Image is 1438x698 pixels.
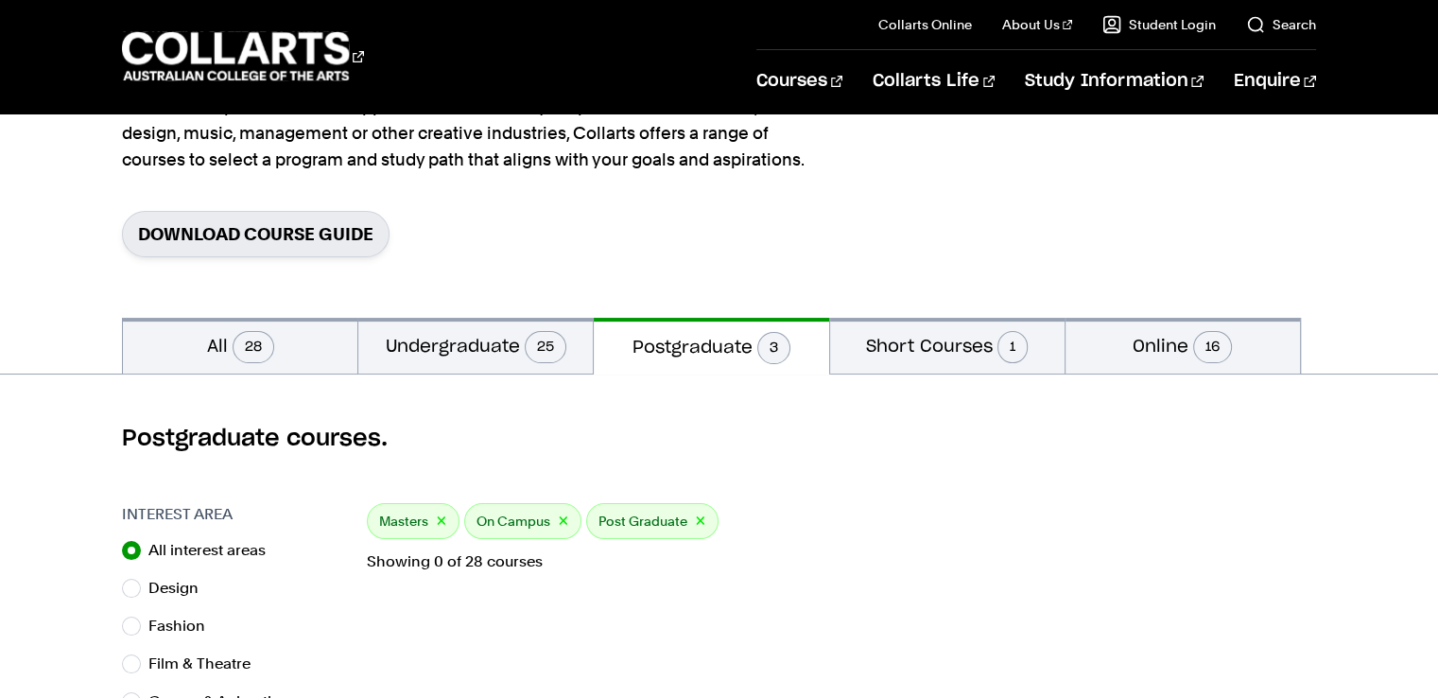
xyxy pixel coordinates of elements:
span: 16 [1193,331,1232,363]
a: Download Course Guide [122,211,390,257]
label: Film & Theatre [148,651,266,677]
a: Courses [756,50,842,113]
button: × [436,511,447,532]
button: Short Courses1 [830,318,1065,374]
button: All28 [123,318,357,374]
span: 1 [997,331,1028,363]
a: Study Information [1025,50,1203,113]
p: Our diverse creative industry programs provide you with a unique perspective and a multitude of p... [122,67,812,173]
a: Enquire [1234,50,1316,113]
button: Online16 [1066,318,1300,374]
button: Undergraduate25 [358,318,593,374]
h3: Interest Area [122,503,348,526]
span: 25 [525,331,566,363]
div: Post Graduate [586,503,719,539]
button: Postgraduate3 [594,318,828,375]
button: × [695,511,706,532]
a: Search [1246,15,1316,34]
div: Go to homepage [122,29,364,83]
span: 28 [233,331,274,363]
span: 3 [757,332,790,364]
a: Collarts Online [878,15,972,34]
div: Masters [367,503,459,539]
a: Collarts Life [873,50,995,113]
a: About Us [1002,15,1072,34]
div: On Campus [464,503,581,539]
p: Showing 0 of 28 courses [367,554,1315,569]
label: Fashion [148,613,220,639]
a: Student Login [1102,15,1216,34]
h2: Postgraduate courses. [122,424,1315,454]
label: All interest areas [148,537,281,564]
label: Design [148,575,214,602]
button: × [558,511,569,532]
